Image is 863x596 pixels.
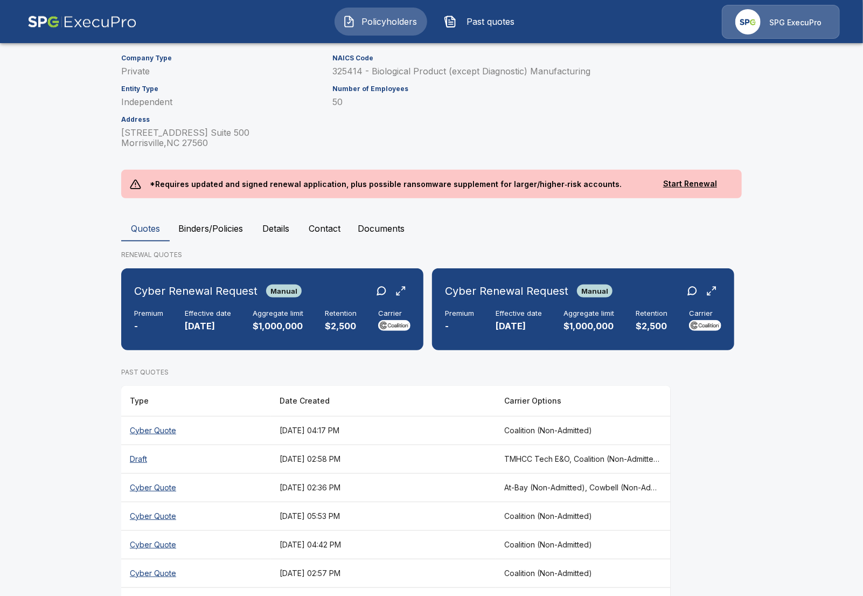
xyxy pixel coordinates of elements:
[121,97,319,107] p: Independent
[121,473,271,502] th: Cyber Quote
[496,445,671,473] th: TMHCC Tech E&O, Coalition (Non-Admitted), CFC Tech E&O (Admitted), Corvus Tech E&O (Non-Admitted)
[332,54,636,62] h6: NAICS Code
[496,559,671,587] th: Coalition (Non-Admitted)
[332,97,636,107] p: 50
[134,282,257,300] h6: Cyber Renewal Request
[636,320,667,332] p: $2,500
[121,445,271,473] th: Draft
[121,502,271,530] th: Cyber Quote
[343,15,356,28] img: Policyholders Icon
[722,5,840,39] a: Agency IconSPG ExecuPro
[121,216,170,241] button: Quotes
[325,320,357,332] p: $2,500
[444,15,457,28] img: Past quotes Icon
[271,559,496,587] th: [DATE] 02:57 PM
[378,309,410,318] h6: Carrier
[563,320,614,332] p: $1,000,000
[271,502,496,530] th: [DATE] 05:53 PM
[300,216,349,241] button: Contact
[121,416,271,445] th: Cyber Quote
[445,282,568,300] h6: Cyber Renewal Request
[349,216,413,241] button: Documents
[378,320,410,331] img: Carrier
[121,250,742,260] p: RENEWAL QUOTES
[121,386,271,417] th: Type
[271,386,496,417] th: Date Created
[689,320,721,331] img: Carrier
[769,17,822,28] p: SPG ExecuPro
[461,15,520,28] span: Past quotes
[689,309,721,318] h6: Carrier
[496,386,671,417] th: Carrier Options
[185,309,231,318] h6: Effective date
[445,309,474,318] h6: Premium
[436,8,528,36] button: Past quotes IconPast quotes
[185,320,231,332] p: [DATE]
[253,320,303,332] p: $1,000,000
[325,309,357,318] h6: Retention
[141,170,630,198] p: *Requires updated and signed renewal application, plus possible ransomware supplement for larger/...
[271,416,496,445] th: [DATE] 04:17 PM
[27,5,137,39] img: AA Logo
[121,85,319,93] h6: Entity Type
[735,9,761,34] img: Agency Icon
[335,8,427,36] button: Policyholders IconPolicyholders
[332,85,636,93] h6: Number of Employees
[332,66,636,77] p: 325414 - Biological Product (except Diagnostic) Manufacturing
[360,15,419,28] span: Policyholders
[121,530,271,559] th: Cyber Quote
[496,530,671,559] th: Coalition (Non-Admitted)
[271,530,496,559] th: [DATE] 04:42 PM
[636,309,667,318] h6: Retention
[121,216,742,241] div: policyholder tabs
[577,287,613,295] span: Manual
[252,216,300,241] button: Details
[647,174,733,194] button: Start Renewal
[121,368,671,377] p: PAST QUOTES
[266,287,302,295] span: Manual
[121,116,319,123] h6: Address
[496,309,542,318] h6: Effective date
[121,54,319,62] h6: Company Type
[134,320,163,332] p: -
[496,502,671,530] th: Coalition (Non-Admitted)
[496,416,671,445] th: Coalition (Non-Admitted)
[271,473,496,502] th: [DATE] 02:36 PM
[121,66,319,77] p: Private
[134,309,163,318] h6: Premium
[496,473,671,502] th: At-Bay (Non-Admitted), Cowbell (Non-Admitted), Cowbell (Admitted), Corvus Cyber (Non-Admitted), T...
[563,309,614,318] h6: Aggregate limit
[445,320,474,332] p: -
[121,128,319,148] p: [STREET_ADDRESS] Suite 500 Morrisville , NC 27560
[121,559,271,587] th: Cyber Quote
[170,216,252,241] button: Binders/Policies
[271,445,496,473] th: [DATE] 02:58 PM
[253,309,303,318] h6: Aggregate limit
[496,320,542,332] p: [DATE]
